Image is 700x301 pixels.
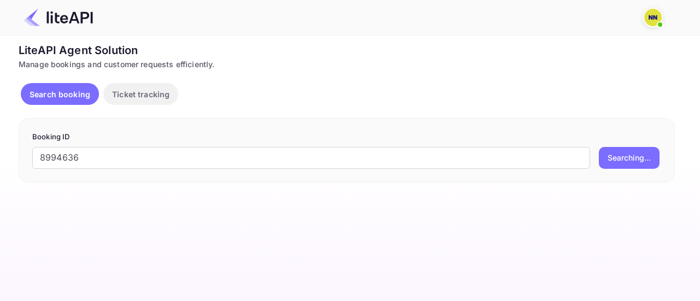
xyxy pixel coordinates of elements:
div: LiteAPI Agent Solution [19,42,675,58]
button: Searching... [599,147,660,169]
img: N/A N/A [644,9,662,26]
input: Enter Booking ID (e.g., 63782194) [32,147,590,169]
p: Booking ID [32,132,661,143]
p: Search booking [30,88,90,100]
img: LiteAPI Logo [24,9,93,26]
p: Ticket tracking [112,88,170,100]
div: Manage bookings and customer requests efficiently. [19,58,675,70]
